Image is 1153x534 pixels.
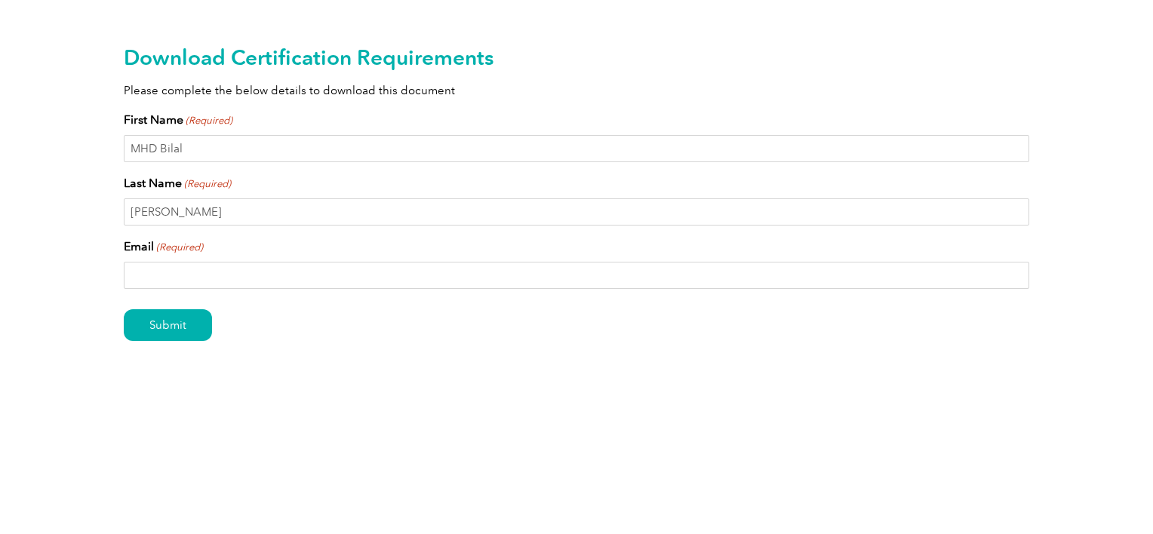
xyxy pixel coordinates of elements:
[124,45,1029,69] h2: Download Certification Requirements
[124,238,203,256] label: Email
[124,309,212,341] input: Submit
[124,111,232,129] label: First Name
[155,240,204,255] span: (Required)
[185,113,233,128] span: (Required)
[124,82,1029,99] p: Please complete the below details to download this document
[124,174,231,192] label: Last Name
[183,176,232,192] span: (Required)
